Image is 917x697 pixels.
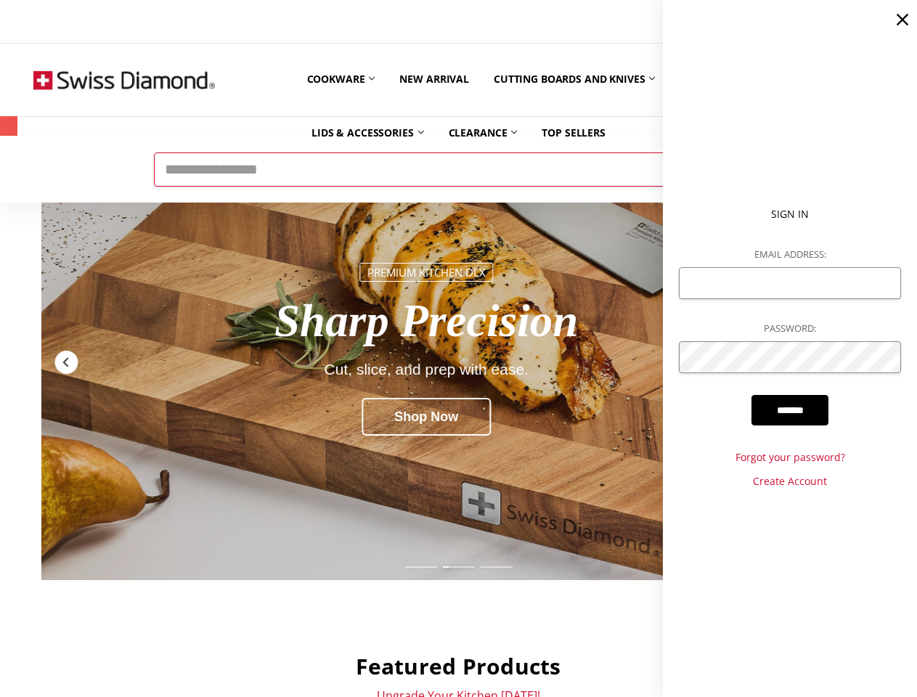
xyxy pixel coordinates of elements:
[679,247,900,262] label: Email Address:
[33,653,883,680] h2: Featured Products
[119,361,734,378] div: Cut, slice, and prep with ease.
[119,296,734,346] div: Sharp Precision
[33,44,215,116] img: Free Shipping On Every Order
[53,349,79,375] div: Previous
[439,558,477,576] div: Slide 2 of 6
[679,206,900,222] p: Sign In
[362,398,491,436] div: Shop Now
[481,47,668,112] a: Cutting boards and knives
[295,47,388,112] a: Cookware
[679,321,900,336] label: Password:
[477,558,515,576] div: Slide 3 of 6
[387,47,481,112] a: New arrival
[679,473,900,489] a: Create Account
[402,558,439,576] div: Slide 1 of 6
[679,449,900,465] a: Forgot your password?
[359,263,492,281] div: Premium Kitchen DLX
[41,144,876,580] a: Redirect to https://swissdiamond.com.au/cutting-boards-and-knives/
